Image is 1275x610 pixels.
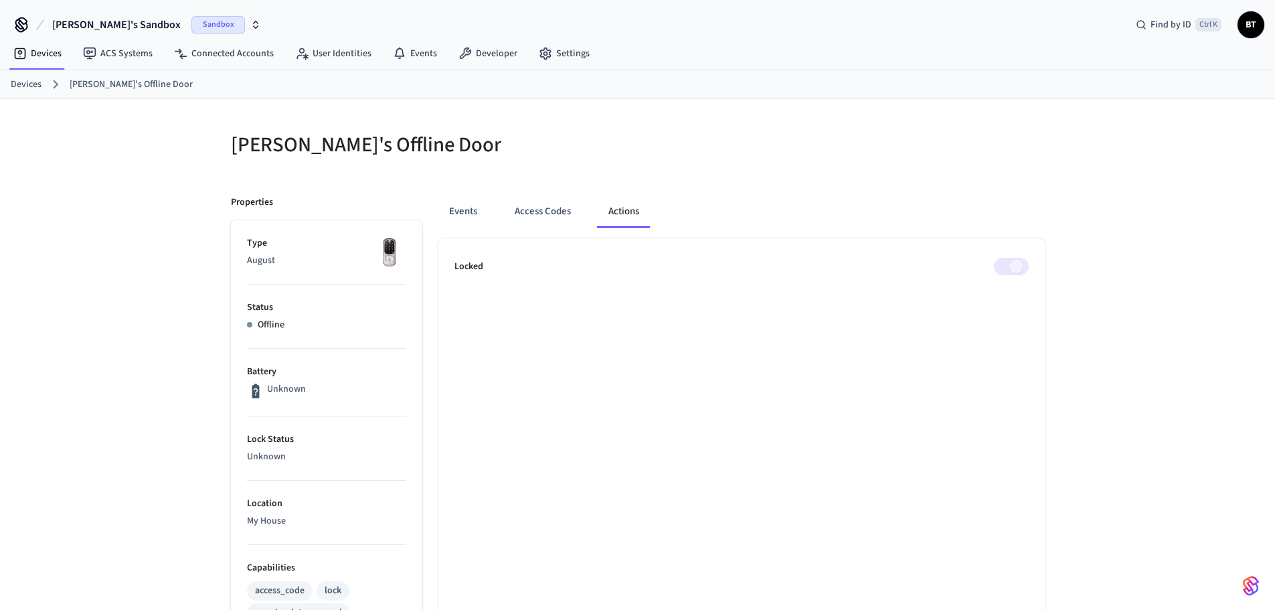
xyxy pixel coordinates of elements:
[247,450,406,464] p: Unknown
[598,196,650,228] button: Actions
[438,196,488,228] button: Events
[247,301,406,315] p: Status
[247,236,406,250] p: Type
[11,78,41,92] a: Devices
[1151,18,1191,31] span: Find by ID
[1195,18,1221,31] span: Ctrl K
[454,260,483,274] p: Locked
[382,42,448,66] a: Events
[72,42,163,66] a: ACS Systems
[1125,13,1232,37] div: Find by IDCtrl K
[528,42,600,66] a: Settings
[231,196,273,210] p: Properties
[284,42,382,66] a: User Identities
[3,42,72,66] a: Devices
[325,584,341,598] div: lock
[163,42,284,66] a: Connected Accounts
[247,497,406,511] p: Location
[247,433,406,447] p: Lock Status
[231,131,630,159] h5: [PERSON_NAME]'s Offline Door
[267,382,306,396] p: Unknown
[52,17,181,33] span: [PERSON_NAME]'s Sandbox
[1243,575,1259,597] img: SeamLogoGradient.69752ec5.svg
[258,318,284,332] p: Offline
[247,254,406,268] p: August
[247,561,406,575] p: Capabilities
[247,514,406,528] p: My House
[1238,11,1264,38] button: BT
[191,16,245,33] span: Sandbox
[255,584,305,598] div: access_code
[448,42,528,66] a: Developer
[70,78,193,92] a: [PERSON_NAME]'s Offline Door
[373,236,406,270] img: Yale Assure Touchscreen Wifi Smart Lock, Satin Nickel, Front
[438,196,1045,228] div: ant example
[247,365,406,379] p: Battery
[504,196,582,228] button: Access Codes
[1239,13,1263,37] span: BT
